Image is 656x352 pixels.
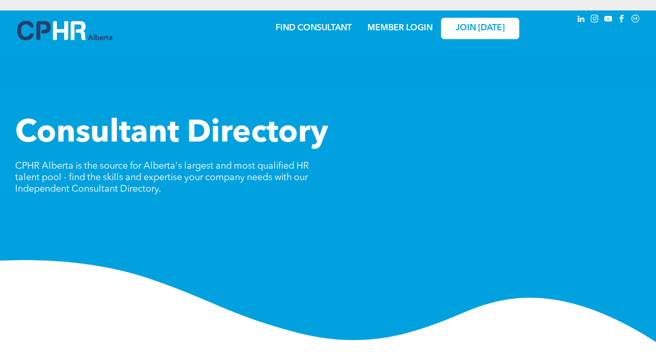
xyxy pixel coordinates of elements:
img: A blue and white logo for cp alberta [17,21,112,40]
a: MEMBER LOGIN [367,24,433,32]
span: JOIN [DATE] [456,24,505,33]
a: youtube [603,13,614,27]
a: facebook [616,13,628,27]
span: CPHR Alberta is the source for Alberta's largest and most qualified HR talent pool - find the ski... [15,161,309,194]
a: linkedin [576,13,587,27]
a: JOIN [DATE] [441,18,519,39]
a: FIND CONSULTANT [276,24,352,32]
a: Social network [630,13,641,27]
span: Consultant Directory [15,118,328,149]
a: instagram [589,13,601,27]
